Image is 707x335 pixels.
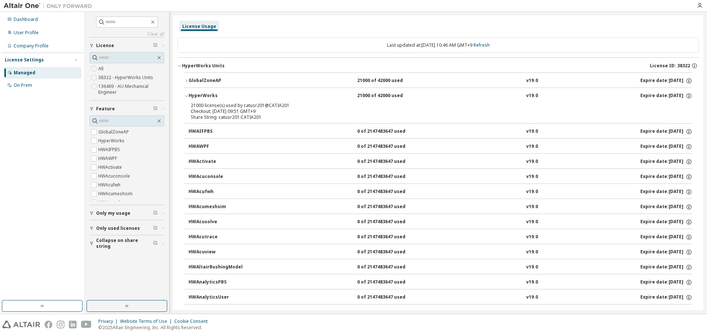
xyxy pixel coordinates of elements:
[526,249,538,256] div: v19.0
[640,189,692,195] div: Expire date: [DATE]
[640,219,692,225] div: Expire date: [DATE]
[189,289,692,306] button: HWAnalyticsUser0 of 2147483647 usedv19.0Expire date:[DATE]
[96,210,130,216] span: Only my usage
[98,136,126,145] label: HyperWorks
[526,264,538,271] div: v19.0
[191,114,668,120] div: Share String: catusr201:CATIA201
[14,17,38,22] div: Dashboard
[177,58,699,74] button: HyperWorks UnitsLicense ID: 38322
[640,309,692,316] div: Expire date: [DATE]
[189,234,255,240] div: HWAcutrace
[4,2,96,10] img: Altair One
[96,238,153,249] span: Collapse on share string
[182,63,225,69] div: HyperWorks Units
[189,204,255,210] div: HWAcumeshsim
[189,249,255,256] div: HWAcuview
[182,24,216,29] div: License Usage
[640,158,692,165] div: Expire date: [DATE]
[120,318,174,324] div: Website Terms of Use
[14,43,49,49] div: Company Profile
[526,189,538,195] div: v19.0
[357,204,423,210] div: 0 of 2147483647 used
[189,229,692,245] button: HWAcutrace0 of 2147483647 usedv19.0Expire date:[DATE]
[189,78,255,84] div: GlobalZoneAP
[189,259,692,275] button: HWAltairBushingModel0 of 2147483647 usedv19.0Expire date:[DATE]
[14,30,39,36] div: User Profile
[189,214,692,230] button: HWAcusolve0 of 2147483647 usedv19.0Expire date:[DATE]
[189,143,255,150] div: HWAWPF
[640,128,692,135] div: Expire date: [DATE]
[189,274,692,291] button: HWAnalyticsPBS0 of 2147483647 usedv19.0Expire date:[DATE]
[89,205,164,221] button: Only my usage
[98,64,105,73] label: All
[96,225,140,231] span: Only used licenses
[526,128,538,135] div: v19.0
[5,57,44,63] div: License Settings
[98,198,126,207] label: HWAcusolve
[189,199,692,215] button: HWAcumeshsim0 of 2147483647 usedv19.0Expire date:[DATE]
[96,43,114,49] span: License
[357,249,423,256] div: 0 of 2147483647 used
[14,82,32,88] div: On Prem
[640,143,692,150] div: Expire date: [DATE]
[640,279,692,286] div: Expire date: [DATE]
[189,244,692,260] button: HWAcuview0 of 2147483647 usedv19.0Expire date:[DATE]
[98,181,122,189] label: HWAcufwh
[474,42,490,48] a: Refresh
[640,204,692,210] div: Expire date: [DATE]
[98,324,212,331] p: © 2025 Altair Engineering, Inc. All Rights Reserved.
[526,294,538,301] div: v19.0
[69,321,77,328] img: linkedin.svg
[640,93,692,99] div: Expire date: [DATE]
[89,101,164,117] button: Feature
[357,309,423,316] div: 0 of 2147483647 used
[189,158,255,165] div: HWActivate
[81,321,92,328] img: youtube.svg
[153,240,158,246] span: Clear filter
[526,158,538,165] div: v19.0
[357,128,423,135] div: 0 of 2147483647 used
[189,139,692,155] button: HWAWPF0 of 2147483647 usedv19.0Expire date:[DATE]
[357,78,423,84] div: 21000 of 42000 used
[640,249,692,256] div: Expire date: [DATE]
[98,172,131,181] label: HWAcuconsole
[357,174,423,180] div: 0 of 2147483647 used
[189,264,255,271] div: HWAltairBushingModel
[526,309,538,316] div: v19.0
[357,264,423,271] div: 0 of 2147483647 used
[526,93,538,99] div: v19.0
[98,128,130,136] label: GlobalZoneAP
[153,106,158,112] span: Clear filter
[357,294,423,301] div: 0 of 2147483647 used
[174,318,212,324] div: Cookie Consent
[189,279,255,286] div: HWAnalyticsPBS
[526,174,538,180] div: v19.0
[89,220,164,236] button: Only used licenses
[2,321,40,328] img: altair_logo.svg
[98,145,122,154] label: HWAIFPBS
[98,189,134,198] label: HWAcumeshsim
[357,279,423,286] div: 0 of 2147483647 used
[357,234,423,240] div: 0 of 2147483647 used
[640,174,692,180] div: Expire date: [DATE]
[189,294,255,301] div: HWAnalyticsUser
[357,219,423,225] div: 0 of 2147483647 used
[45,321,52,328] img: facebook.svg
[191,103,668,108] div: 21000 license(s) used by catusr201@CATIA201
[526,279,538,286] div: v19.0
[89,38,164,54] button: License
[98,82,164,97] label: 136469 - AU Mechanical Engineer
[184,73,692,89] button: GlobalZoneAP21000 of 42000 usedv19.0Expire date:[DATE]
[189,169,692,185] button: HWAcuconsole0 of 2147483647 usedv19.0Expire date:[DATE]
[189,93,255,99] div: HyperWorks
[89,31,164,37] a: Clear all
[98,154,119,163] label: HWAWPF
[526,78,538,84] div: v19.0
[153,225,158,231] span: Clear filter
[357,143,423,150] div: 0 of 2147483647 used
[357,189,423,195] div: 0 of 2147483647 used
[357,93,423,99] div: 21000 of 42000 used
[640,264,692,271] div: Expire date: [DATE]
[153,43,158,49] span: Clear filter
[96,106,115,112] span: Feature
